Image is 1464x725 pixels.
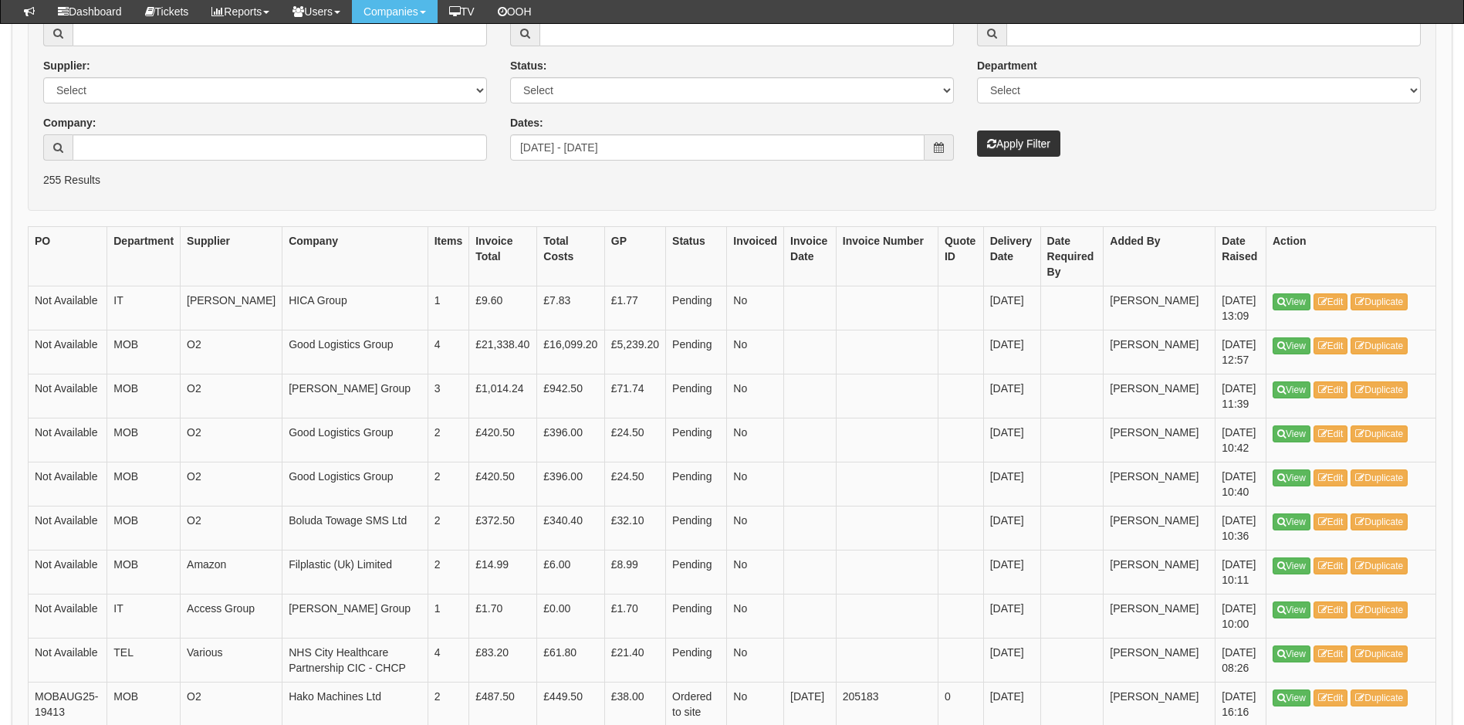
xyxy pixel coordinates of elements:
[537,639,604,683] td: £61.80
[983,227,1040,286] th: Delivery Date
[181,330,282,374] td: O2
[1104,506,1215,551] td: [PERSON_NAME]
[1314,337,1348,354] a: Edit
[666,286,727,330] td: Pending
[1215,418,1266,462] td: [DATE] 10:42
[510,58,546,73] label: Status:
[1314,689,1348,706] a: Edit
[604,227,665,286] th: GP
[1104,639,1215,683] td: [PERSON_NAME]
[469,374,537,418] td: £1,014.24
[983,374,1040,418] td: [DATE]
[29,227,107,286] th: PO
[1104,330,1215,374] td: [PERSON_NAME]
[469,418,537,462] td: £420.50
[29,286,107,330] td: Not Available
[282,639,428,683] td: NHS City Healthcare Partnership CIC - CHCP
[469,639,537,683] td: £83.20
[1314,513,1348,530] a: Edit
[537,506,604,551] td: £340.40
[983,595,1040,639] td: [DATE]
[29,418,107,462] td: Not Available
[666,462,727,506] td: Pending
[181,418,282,462] td: O2
[1104,551,1215,595] td: [PERSON_NAME]
[181,506,282,551] td: O2
[428,506,469,551] td: 2
[604,330,665,374] td: £5,239.20
[977,58,1037,73] label: Department
[282,286,428,330] td: HICA Group
[1266,227,1436,286] th: Action
[282,462,428,506] td: Good Logistics Group
[1104,462,1215,506] td: [PERSON_NAME]
[107,227,181,286] th: Department
[604,286,665,330] td: £1.77
[43,172,1421,188] p: 255 Results
[107,551,181,595] td: MOB
[282,227,428,286] th: Company
[107,506,181,551] td: MOB
[282,506,428,551] td: Boluda Towage SMS Ltd
[469,227,537,286] th: Invoice Total
[1314,425,1348,442] a: Edit
[29,595,107,639] td: Not Available
[1351,469,1408,486] a: Duplicate
[107,595,181,639] td: IT
[604,418,665,462] td: £24.50
[1314,381,1348,398] a: Edit
[428,551,469,595] td: 2
[983,286,1040,330] td: [DATE]
[469,330,537,374] td: £21,338.40
[1314,293,1348,310] a: Edit
[666,330,727,374] td: Pending
[1273,645,1310,662] a: View
[938,227,983,286] th: Quote ID
[469,462,537,506] td: £420.50
[282,374,428,418] td: [PERSON_NAME] Group
[107,330,181,374] td: MOB
[1351,601,1408,618] a: Duplicate
[727,286,784,330] td: No
[181,227,282,286] th: Supplier
[1104,374,1215,418] td: [PERSON_NAME]
[510,115,543,130] label: Dates:
[469,506,537,551] td: £372.50
[1104,227,1215,286] th: Added By
[1273,293,1310,310] a: View
[1351,513,1408,530] a: Duplicate
[537,286,604,330] td: £7.83
[1273,557,1310,574] a: View
[428,330,469,374] td: 4
[1351,293,1408,310] a: Duplicate
[1104,286,1215,330] td: [PERSON_NAME]
[1351,557,1408,574] a: Duplicate
[604,595,665,639] td: £1.70
[29,374,107,418] td: Not Available
[537,595,604,639] td: £0.00
[1273,337,1310,354] a: View
[727,227,784,286] th: Invoiced
[1273,425,1310,442] a: View
[181,639,282,683] td: Various
[784,227,837,286] th: Invoice Date
[1314,469,1348,486] a: Edit
[727,639,784,683] td: No
[1040,227,1104,286] th: Date Required By
[1215,374,1266,418] td: [DATE] 11:39
[666,639,727,683] td: Pending
[107,639,181,683] td: TEL
[983,418,1040,462] td: [DATE]
[1351,645,1408,662] a: Duplicate
[282,551,428,595] td: Filplastic (Uk) Limited
[727,462,784,506] td: No
[537,551,604,595] td: £6.00
[1215,462,1266,506] td: [DATE] 10:40
[983,506,1040,551] td: [DATE]
[727,330,784,374] td: No
[666,374,727,418] td: Pending
[181,462,282,506] td: O2
[29,551,107,595] td: Not Available
[666,595,727,639] td: Pending
[1215,506,1266,551] td: [DATE] 10:36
